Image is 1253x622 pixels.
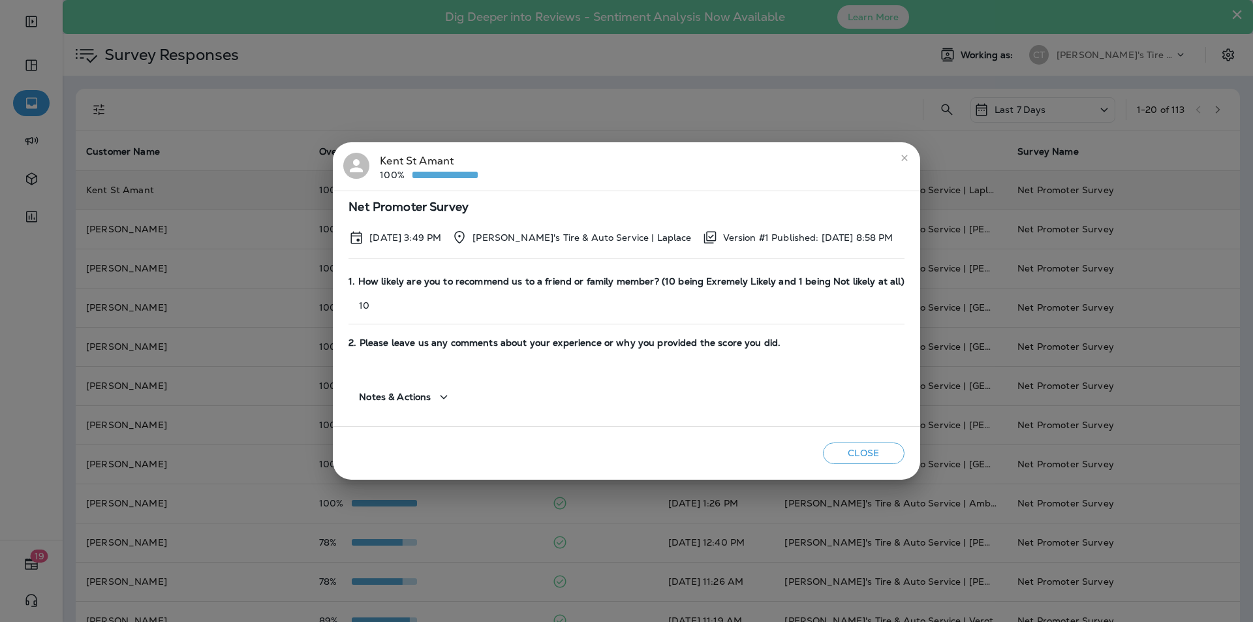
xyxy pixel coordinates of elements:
[894,148,915,168] button: close
[348,276,904,287] span: 1. How likely are you to recommend us to a friend or family member? (10 being Exremely Likely and...
[348,202,904,213] span: Net Promoter Survey
[348,300,904,311] p: 10
[472,232,691,243] p: [PERSON_NAME]'s Tire & Auto Service | Laplace
[380,153,478,180] div: Kent St Amant
[823,443,905,464] button: Close
[723,232,893,243] p: Version #1 Published: [DATE] 8:58 PM
[380,170,412,180] p: 100%
[369,232,441,243] p: Sep 23, 2025 3:49 PM
[359,392,431,403] span: Notes & Actions
[348,337,904,349] span: 2. Please leave us any comments about your experience or why you provided the score you did.
[348,379,462,416] button: Notes & Actions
